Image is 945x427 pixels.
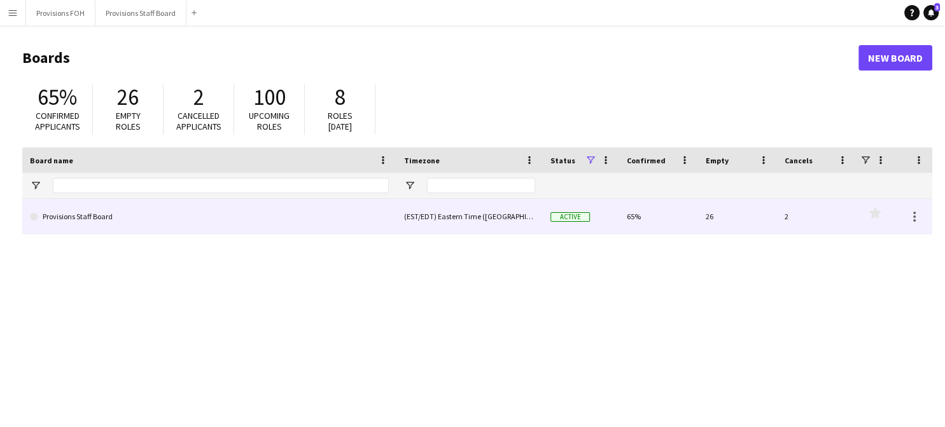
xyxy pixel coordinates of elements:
span: 26 [117,83,139,111]
span: Active [550,212,590,222]
span: Roles [DATE] [328,110,353,132]
a: 3 [923,5,939,20]
span: Cancels [785,156,813,165]
span: Status [550,156,575,165]
input: Timezone Filter Input [427,178,535,193]
span: Empty [706,156,729,165]
span: 65% [38,83,77,111]
div: 65% [619,199,698,234]
a: Provisions Staff Board [30,199,389,234]
span: Confirmed applicants [35,110,80,132]
span: Confirmed [627,156,666,165]
button: Open Filter Menu [30,180,41,191]
button: Open Filter Menu [404,180,416,191]
h1: Boards [22,48,858,67]
div: 2 [777,199,856,234]
button: Provisions FOH [26,1,95,25]
span: Cancelled applicants [176,110,221,132]
div: 26 [698,199,777,234]
input: Board name Filter Input [53,178,389,193]
span: 100 [253,83,286,111]
a: New Board [858,45,932,71]
span: Timezone [404,156,440,165]
button: Provisions Staff Board [95,1,186,25]
span: Board name [30,156,73,165]
span: Upcoming roles [249,110,290,132]
span: Empty roles [116,110,141,132]
div: (EST/EDT) Eastern Time ([GEOGRAPHIC_DATA] & [GEOGRAPHIC_DATA]) [396,199,543,234]
span: 3 [934,3,940,11]
span: 8 [335,83,346,111]
span: 2 [193,83,204,111]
